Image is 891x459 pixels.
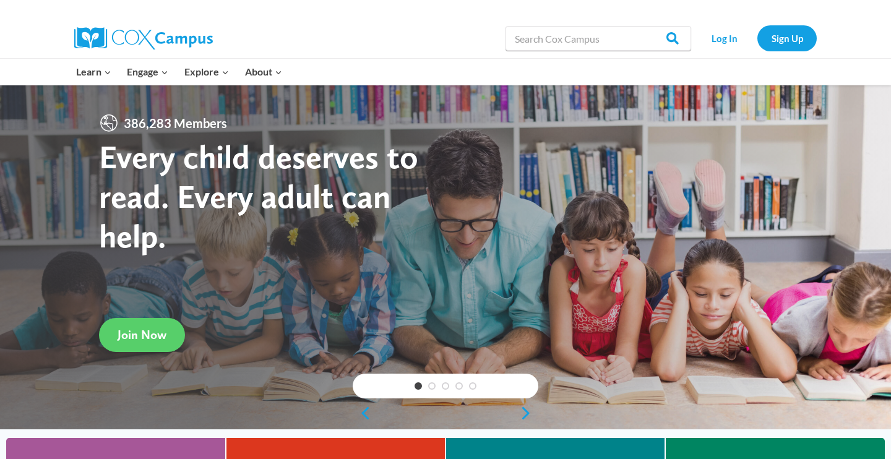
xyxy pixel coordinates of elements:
a: previous [353,406,371,421]
a: 4 [455,382,463,390]
a: Sign Up [757,25,817,51]
a: Join Now [99,318,185,352]
nav: Secondary Navigation [697,25,817,51]
a: 3 [442,382,449,390]
a: Log In [697,25,751,51]
a: 5 [469,382,476,390]
input: Search Cox Campus [506,26,691,51]
strong: Every child deserves to read. Every adult can help. [99,137,418,255]
div: content slider buttons [353,401,538,426]
span: About [245,64,282,80]
span: Explore [184,64,229,80]
span: Engage [127,64,168,80]
a: next [520,406,538,421]
span: Join Now [118,327,166,342]
nav: Primary Navigation [68,59,290,85]
a: 2 [428,382,436,390]
span: 386,283 Members [119,113,232,133]
a: 1 [415,382,422,390]
img: Cox Campus [74,27,213,49]
span: Learn [76,64,111,80]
